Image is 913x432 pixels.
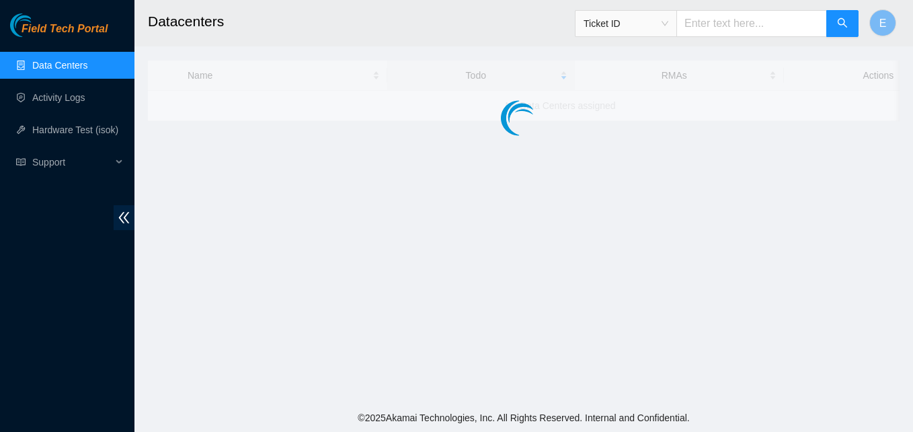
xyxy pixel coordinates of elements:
[10,24,108,42] a: Akamai TechnologiesField Tech Portal
[584,13,668,34] span: Ticket ID
[676,10,827,37] input: Enter text here...
[32,92,85,103] a: Activity Logs
[32,60,87,71] a: Data Centers
[10,13,68,37] img: Akamai Technologies
[869,9,896,36] button: E
[32,124,118,135] a: Hardware Test (isok)
[879,15,887,32] span: E
[32,149,112,176] span: Support
[22,23,108,36] span: Field Tech Portal
[826,10,859,37] button: search
[16,157,26,167] span: read
[134,404,913,432] footer: © 2025 Akamai Technologies, Inc. All Rights Reserved. Internal and Confidential.
[837,17,848,30] span: search
[114,205,134,230] span: double-left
